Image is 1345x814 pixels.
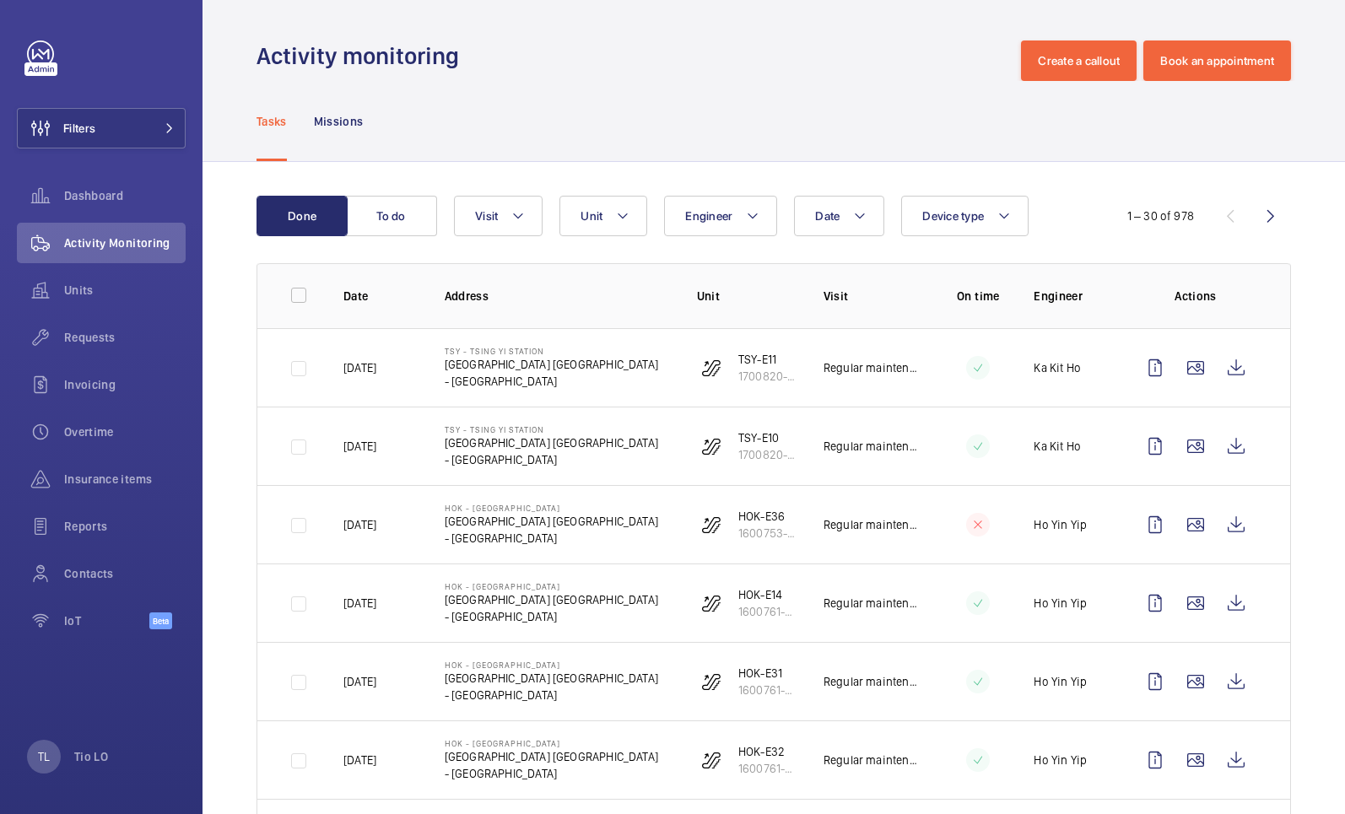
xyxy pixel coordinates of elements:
p: Ho Yin Yip [1034,595,1087,612]
span: Overtime [64,423,186,440]
p: 1700820-009 [738,368,797,385]
p: [GEOGRAPHIC_DATA] [GEOGRAPHIC_DATA] [445,591,658,608]
p: [DATE] [343,438,376,455]
span: IoT [64,612,149,629]
p: HOK-E32 [738,743,797,760]
p: Regular maintenance [824,595,923,612]
p: Ka Kit Ho [1034,438,1081,455]
button: Engineer [664,196,777,236]
p: [GEOGRAPHIC_DATA] [GEOGRAPHIC_DATA] [445,513,658,530]
div: 1 – 30 of 978 [1127,208,1194,224]
p: HOK-E14 [738,586,797,603]
button: Filters [17,108,186,148]
button: Create a callout [1021,40,1137,81]
button: To do [346,196,437,236]
p: 1600761-007 [738,603,797,620]
p: HOK-E36 [738,508,797,525]
p: Visit [824,288,923,305]
p: 1600753-006 [738,525,797,542]
p: [GEOGRAPHIC_DATA] [GEOGRAPHIC_DATA] [445,356,658,373]
p: Ka Kit Ho [1034,359,1081,376]
button: Device type [901,196,1029,236]
p: Unit [697,288,797,305]
img: escalator.svg [701,671,721,692]
p: On time [949,288,1007,305]
img: escalator.svg [701,436,721,456]
p: TSY-E11 [738,351,797,368]
p: [DATE] [343,673,376,690]
p: [DATE] [343,359,376,376]
p: - [GEOGRAPHIC_DATA] [445,608,658,625]
span: Dashboard [64,187,186,204]
span: Contacts [64,565,186,582]
p: - [GEOGRAPHIC_DATA] [445,530,658,547]
span: Invoicing [64,376,186,393]
p: - [GEOGRAPHIC_DATA] [445,765,658,782]
p: TSY-E10 [738,429,797,446]
p: Regular maintenance [824,673,923,690]
p: [GEOGRAPHIC_DATA] [GEOGRAPHIC_DATA] [445,434,658,451]
p: Regular maintenance [824,752,923,768]
p: [DATE] [343,516,376,533]
p: [GEOGRAPHIC_DATA] [GEOGRAPHIC_DATA] [445,670,658,687]
p: Regular maintenance [824,516,923,533]
p: 1600761-028 [738,682,797,698]
span: Activity Monitoring [64,234,186,251]
span: Filters [63,120,95,137]
span: Unit [581,209,602,223]
p: HOK - [GEOGRAPHIC_DATA] [445,503,658,513]
span: Insurance items [64,471,186,488]
img: escalator.svg [701,750,721,770]
p: Tio LO [74,748,108,765]
span: Device type [922,209,984,223]
p: TSY - Tsing Yi Station [445,424,658,434]
button: Book an appointment [1143,40,1291,81]
p: Date [343,288,418,305]
p: Missions [314,113,364,130]
p: Engineer [1034,288,1108,305]
button: Unit [559,196,647,236]
p: Address [445,288,670,305]
p: - [GEOGRAPHIC_DATA] [445,373,658,390]
p: 1600761-029 [738,760,797,777]
p: Tasks [257,113,287,130]
p: Ho Yin Yip [1034,516,1087,533]
img: escalator.svg [701,593,721,613]
p: Regular maintenance [824,359,923,376]
p: Actions [1135,288,1256,305]
p: HOK - [GEOGRAPHIC_DATA] [445,738,658,748]
p: HOK - [GEOGRAPHIC_DATA] [445,660,658,670]
span: Beta [149,612,172,629]
p: Regular maintenance [824,438,923,455]
p: TSY - Tsing Yi Station [445,346,658,356]
p: 1700820-013 [738,446,797,463]
img: escalator.svg [701,515,721,535]
p: Ho Yin Yip [1034,673,1087,690]
span: Visit [475,209,498,223]
p: - [GEOGRAPHIC_DATA] [445,687,658,703]
p: - [GEOGRAPHIC_DATA] [445,451,658,468]
span: Requests [64,329,186,346]
span: Date [815,209,840,223]
p: [DATE] [343,595,376,612]
p: Ho Yin Yip [1034,752,1087,768]
p: [DATE] [343,752,376,768]
p: TL [38,748,50,765]
p: HOK - [GEOGRAPHIC_DATA] [445,581,658,591]
span: Reports [64,518,186,535]
button: Done [257,196,348,236]
span: Engineer [685,209,732,223]
img: escalator.svg [701,358,721,378]
p: [GEOGRAPHIC_DATA] [GEOGRAPHIC_DATA] [445,748,658,765]
button: Date [794,196,884,236]
button: Visit [454,196,543,236]
p: HOK-E31 [738,665,797,682]
h1: Activity monitoring [257,40,469,72]
span: Units [64,282,186,299]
